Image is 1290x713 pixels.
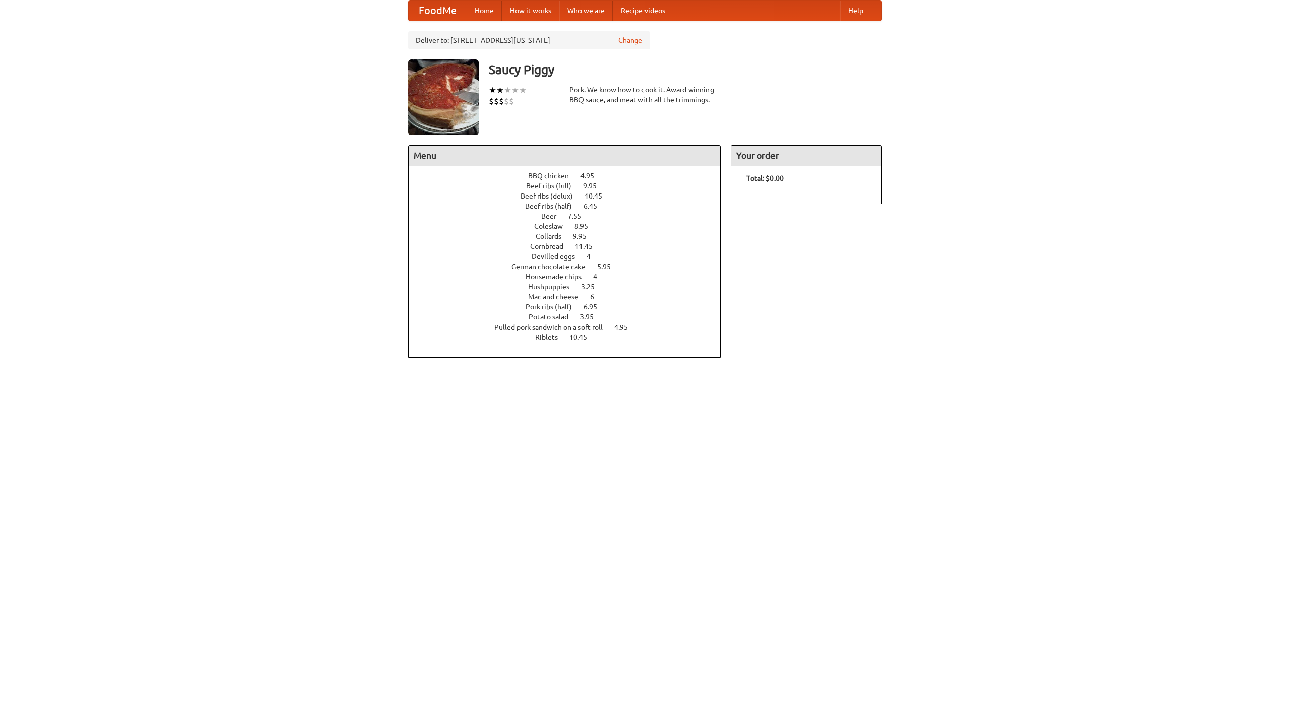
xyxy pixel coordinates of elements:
a: Mac and cheese 6 [528,293,613,301]
li: ★ [496,85,504,96]
a: Pork ribs (half) 6.95 [526,303,616,311]
a: Potato salad 3.95 [529,313,612,321]
span: 10.45 [585,192,612,200]
li: ★ [504,85,511,96]
a: Home [467,1,502,21]
span: 4 [587,252,601,261]
span: Beef ribs (full) [526,182,582,190]
a: Cornbread 11.45 [530,242,611,250]
span: 9.95 [583,182,607,190]
a: Recipe videos [613,1,673,21]
li: $ [499,96,504,107]
span: Potato salad [529,313,578,321]
span: Riblets [535,333,568,341]
span: 6 [590,293,604,301]
span: Cornbread [530,242,573,250]
li: $ [509,96,514,107]
a: Beer 7.55 [541,212,600,220]
span: Hushpuppies [528,283,579,291]
span: Beer [541,212,566,220]
h3: Saucy Piggy [489,59,882,80]
span: 11.45 [575,242,603,250]
a: Beef ribs (full) 9.95 [526,182,615,190]
span: 3.25 [581,283,605,291]
span: Beef ribs (half) [525,202,582,210]
a: How it works [502,1,559,21]
li: ★ [489,85,496,96]
span: Coleslaw [534,222,573,230]
a: Help [840,1,871,21]
span: Pork ribs (half) [526,303,582,311]
li: $ [504,96,509,107]
li: $ [494,96,499,107]
h4: Menu [409,146,720,166]
span: 10.45 [569,333,597,341]
li: $ [489,96,494,107]
span: 5.95 [597,263,621,271]
span: German chocolate cake [511,263,596,271]
span: 4 [593,273,607,281]
span: 6.95 [584,303,607,311]
span: Devilled eggs [532,252,585,261]
li: ★ [519,85,527,96]
a: Pulled pork sandwich on a soft roll 4.95 [494,323,647,331]
span: 7.55 [568,212,592,220]
a: Housemade chips 4 [526,273,616,281]
a: German chocolate cake 5.95 [511,263,629,271]
span: 4.95 [580,172,604,180]
span: Collards [536,232,571,240]
img: angular.jpg [408,59,479,135]
span: 3.95 [580,313,604,321]
div: Pork. We know how to cook it. Award-winning BBQ sauce, and meat with all the trimmings. [569,85,721,105]
a: Beef ribs (half) 6.45 [525,202,616,210]
span: 6.45 [584,202,607,210]
span: Beef ribs (delux) [521,192,583,200]
span: Mac and cheese [528,293,589,301]
a: Riblets 10.45 [535,333,606,341]
span: 8.95 [574,222,598,230]
a: BBQ chicken 4.95 [528,172,613,180]
h4: Your order [731,146,881,166]
a: Devilled eggs 4 [532,252,609,261]
span: 9.95 [573,232,597,240]
span: Housemade chips [526,273,592,281]
a: Collards 9.95 [536,232,605,240]
span: 4.95 [614,323,638,331]
a: Coleslaw 8.95 [534,222,607,230]
span: BBQ chicken [528,172,579,180]
li: ★ [511,85,519,96]
a: Hushpuppies 3.25 [528,283,613,291]
a: Beef ribs (delux) 10.45 [521,192,621,200]
a: FoodMe [409,1,467,21]
a: Change [618,35,642,45]
a: Who we are [559,1,613,21]
b: Total: $0.00 [746,174,784,182]
div: Deliver to: [STREET_ADDRESS][US_STATE] [408,31,650,49]
span: Pulled pork sandwich on a soft roll [494,323,613,331]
